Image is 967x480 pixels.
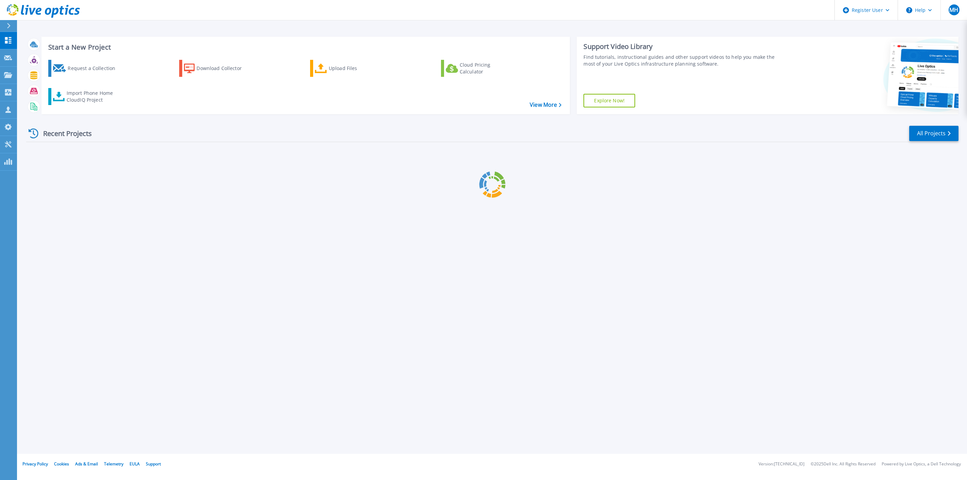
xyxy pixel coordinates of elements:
[68,62,122,75] div: Request a Collection
[48,44,561,51] h3: Start a New Project
[583,42,782,51] div: Support Video Library
[130,461,140,467] a: EULA
[441,60,517,77] a: Cloud Pricing Calculator
[759,462,804,466] li: Version: [TECHNICAL_ID]
[949,7,958,13] span: MH
[75,461,98,467] a: Ads & Email
[48,60,124,77] a: Request a Collection
[146,461,161,467] a: Support
[329,62,383,75] div: Upload Files
[882,462,961,466] li: Powered by Live Optics, a Dell Technology
[22,461,48,467] a: Privacy Policy
[26,125,101,142] div: Recent Projects
[67,90,120,103] div: Import Phone Home CloudIQ Project
[583,94,635,107] a: Explore Now!
[54,461,69,467] a: Cookies
[104,461,123,467] a: Telemetry
[310,60,386,77] a: Upload Files
[811,462,876,466] li: © 2025 Dell Inc. All Rights Reserved
[179,60,255,77] a: Download Collector
[909,126,958,141] a: All Projects
[530,102,561,108] a: View More
[583,54,782,67] div: Find tutorials, instructional guides and other support videos to help you make the most of your L...
[197,62,251,75] div: Download Collector
[460,62,514,75] div: Cloud Pricing Calculator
